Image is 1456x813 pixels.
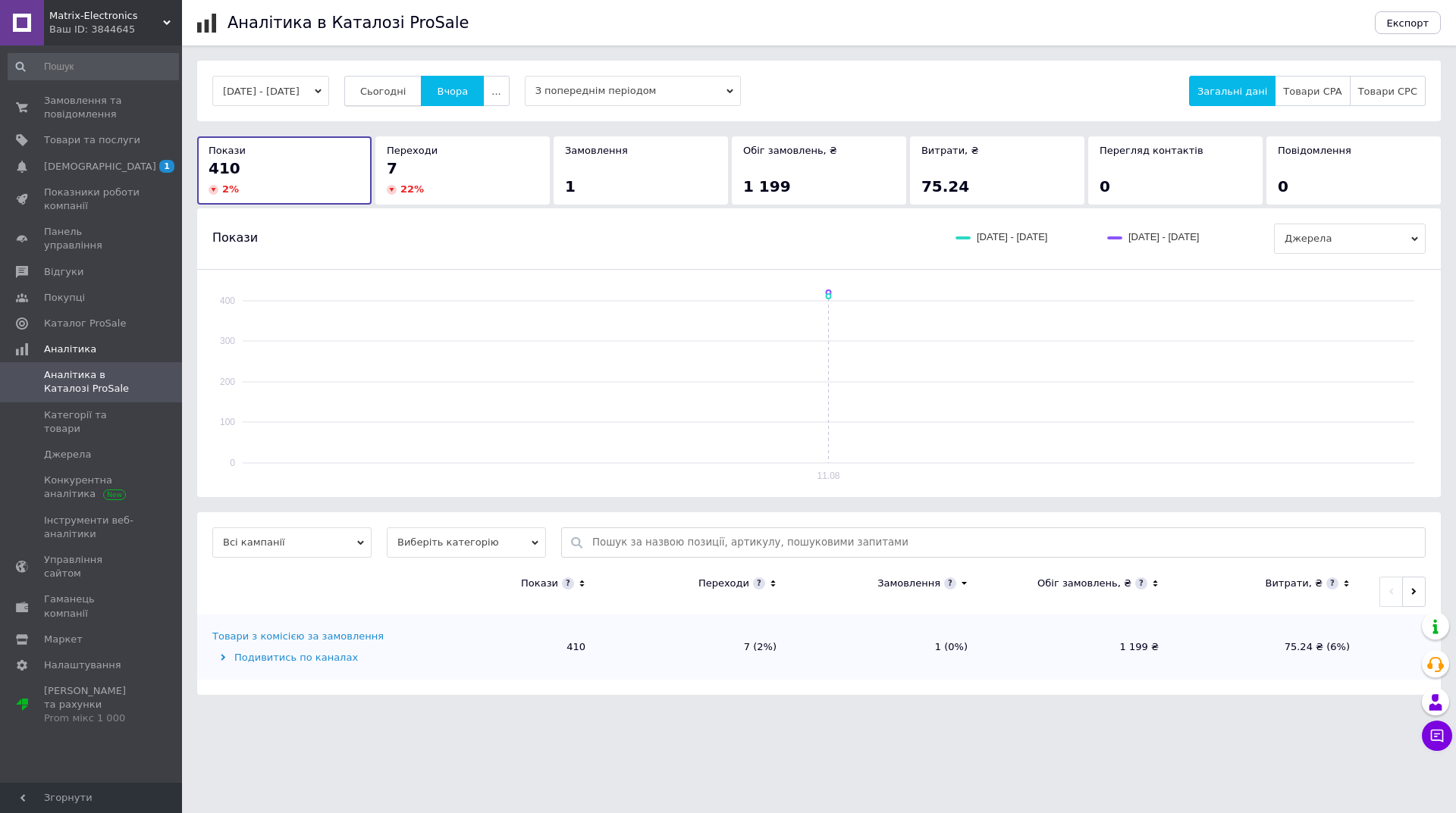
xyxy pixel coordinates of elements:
span: Переходи [387,145,438,156]
span: Замовлення та повідомлення [44,94,140,121]
span: Товари CPA [1283,86,1341,97]
button: Загальні дані [1189,76,1276,106]
span: З попереднім періодом [525,76,741,106]
span: Показники роботи компанії [44,186,140,213]
span: Покази [212,230,258,246]
span: Аналітика [44,342,96,356]
span: Всі кампанії [212,527,372,558]
span: Виберіть категорію [387,527,546,558]
span: 0 [1100,177,1110,195]
button: Вчора [421,76,484,106]
span: Маркет [44,633,83,646]
span: Гаманець компанії [44,593,140,620]
span: Товари CPC [1358,86,1417,97]
button: Чат з покупцем [1422,721,1452,751]
span: Замовлення [565,145,628,156]
span: Конкурентна аналітика [44,474,140,501]
text: 100 [220,417,235,427]
text: 300 [220,336,235,346]
span: Вчора [437,86,468,97]
span: Аналітика в Каталозі ProSale [44,368,140,396]
span: Покази [209,145,246,156]
span: Покупці [44,291,85,305]
span: Налаштування [44,658,121,672]
span: Джерела [1274,224,1426,254]
span: ... [491,86,500,97]
span: Повідомлення [1278,145,1351,156]
div: Prom мікс 1 000 [44,711,140,725]
div: Витрати, ₴ [1265,577,1323,590]
span: Matrix-Electronics [49,9,163,23]
span: Відгуки [44,265,83,279]
span: Перегляд контактів [1100,145,1203,156]
div: Товари з комісією за замовлення [212,630,384,643]
span: 410 [209,159,240,177]
span: Каталог ProSale [44,317,126,330]
td: 410 [409,614,601,680]
span: 1 [159,160,174,173]
td: 1 199 ₴ [983,614,1174,680]
text: 200 [220,377,235,387]
text: 11.08 [817,471,839,481]
span: 1 199 [743,177,791,195]
span: [DEMOGRAPHIC_DATA] [44,160,156,174]
td: 7 (2%) [601,614,792,680]
span: [PERSON_NAME] та рахунки [44,684,140,726]
button: Товари CPC [1350,76,1426,106]
button: Сьогодні [344,76,422,106]
td: 1 (0%) [792,614,983,680]
button: [DATE] - [DATE] [212,76,329,106]
td: 75.24 ₴ (6%) [1174,614,1365,680]
span: 75.24 [921,177,969,195]
div: Ваш ID: 3844645 [49,23,182,36]
input: Пошук за назвою позиції, артикулу, пошуковими запитами [592,528,1417,557]
span: Категорії та товари [44,408,140,436]
span: Інструменти веб-аналітики [44,514,140,541]
button: ... [483,76,509,106]
span: 0 [1278,177,1288,195]
button: Експорт [1375,11,1442,34]
span: Панель управління [44,225,140,252]
span: Сьогодні [360,86,406,97]
div: Замовлення [877,577,940,590]
span: Експорт [1387,17,1429,29]
span: Товари та послуги [44,133,140,147]
span: 22 % [400,183,424,195]
input: Пошук [8,53,179,80]
div: Покази [521,577,558,590]
text: 400 [220,295,235,306]
div: Обіг замовлень, ₴ [1037,577,1131,590]
div: Подивитись по каналах [212,651,406,664]
div: Переходи [698,577,749,590]
span: Управління сайтом [44,553,140,580]
span: 7 [387,159,397,177]
text: 0 [230,458,235,468]
span: 1 [565,177,576,195]
span: 2 % [222,183,239,195]
button: Товари CPA [1275,76,1350,106]
span: Обіг замовлень, ₴ [743,145,837,156]
span: Витрати, ₴ [921,145,979,156]
h1: Аналітика в Каталозі ProSale [227,14,469,32]
span: Джерела [44,448,91,461]
span: Загальні дані [1197,86,1267,97]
